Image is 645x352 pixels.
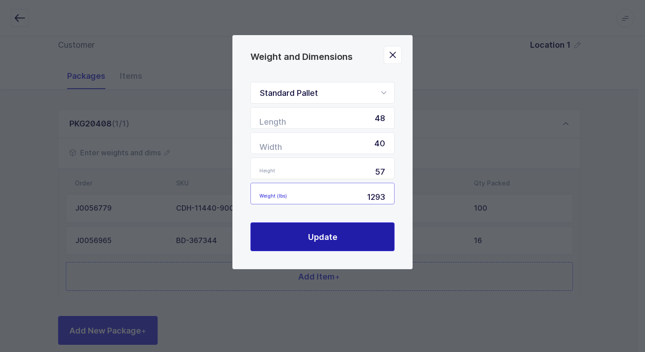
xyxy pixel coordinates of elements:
input: Length [250,107,395,129]
span: Weight and Dimensions [250,51,353,62]
input: Weight (lbs) [250,183,395,204]
input: Width [250,132,395,154]
span: Update [308,231,337,243]
button: Close [384,46,402,64]
input: Height [250,158,395,179]
button: Update [250,222,395,251]
div: Weight and Dimensions [232,35,413,269]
